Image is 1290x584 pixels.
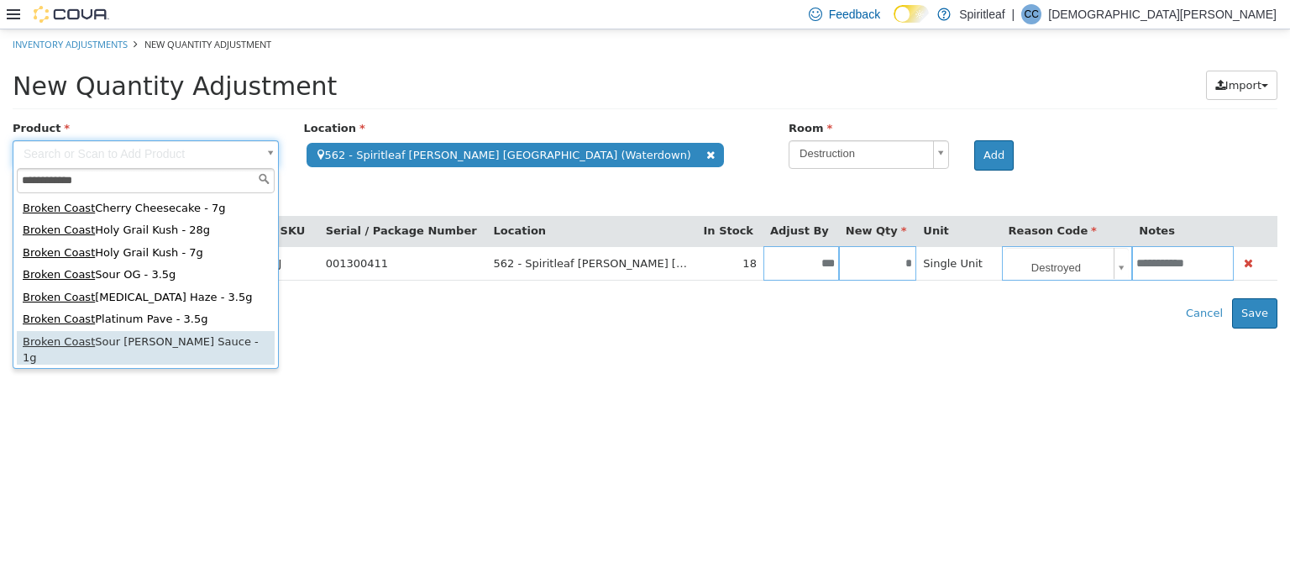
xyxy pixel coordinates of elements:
[23,172,95,185] span: Broken Coast
[894,5,929,23] input: Dark Mode
[1025,4,1039,24] span: CC
[17,302,275,340] div: Sour [PERSON_NAME] Sauce - 1g
[959,4,1004,24] p: Spiritleaf
[23,283,95,296] span: Broken Coast
[894,23,894,24] span: Dark Mode
[23,239,95,251] span: Broken Coast
[17,213,275,235] div: Holy Grail Kush - 7g
[17,234,275,257] div: Sour OG - 3.5g
[34,6,109,23] img: Cova
[1021,4,1041,24] div: Christian C
[23,306,95,318] span: Broken Coast
[17,168,275,191] div: Cherry Cheesecake - 7g
[23,194,95,207] span: Broken Coast
[17,279,275,302] div: Platinum Pave - 3.5g
[1012,4,1015,24] p: |
[1048,4,1277,24] p: [DEMOGRAPHIC_DATA][PERSON_NAME]
[23,217,95,229] span: Broken Coast
[17,190,275,213] div: Holy Grail Kush - 28g
[23,261,95,274] span: Broken Coast
[17,257,275,280] div: [MEDICAL_DATA] Haze - 3.5g
[829,6,880,23] span: Feedback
